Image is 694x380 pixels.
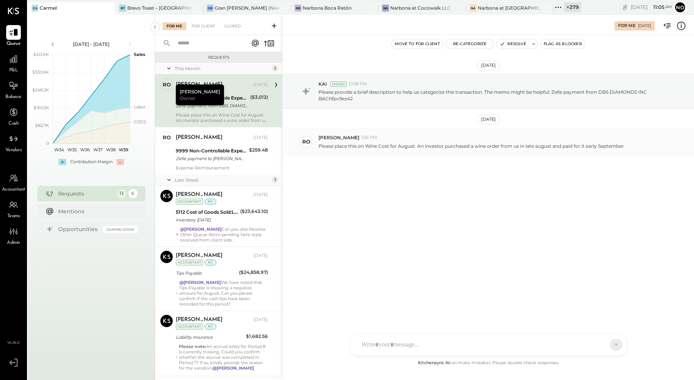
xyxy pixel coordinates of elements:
text: W36 [80,147,89,152]
span: [PERSON_NAME] [318,134,359,141]
strong: Please note: [179,344,206,349]
strong: @[PERSON_NAME] [212,365,254,371]
div: [DATE] [638,23,651,29]
span: 10:58 PM [349,81,367,87]
div: For Me [163,22,186,30]
div: BT [119,5,126,12]
div: [PERSON_NAME] [176,191,222,199]
a: Balance [0,78,27,101]
div: int [205,324,216,329]
div: Accountant [176,199,203,204]
div: 2 [272,65,278,71]
div: [DATE] [253,253,268,259]
a: Admin [0,224,27,247]
div: NB [295,5,302,12]
div: Accountant [176,260,203,265]
div: Na [470,5,477,12]
div: [DATE] [478,115,499,124]
div: 5112 Cost of Goods Sold:Liquor Inventory Adjustment [176,208,238,216]
div: Inventory [DATE] [176,216,238,224]
div: [DATE] [253,82,268,88]
span: KAI [318,81,327,87]
div: ro [302,138,310,145]
div: Carmel [40,5,57,11]
div: [DATE] - [DATE] [59,41,124,47]
div: 13 [117,189,126,198]
div: Ca [32,5,39,12]
text: Sales [134,52,145,57]
div: Bravo Toast – [GEOGRAPHIC_DATA] [127,5,191,11]
text: W34 [54,147,64,152]
text: W39 [118,147,128,152]
div: + 279 [564,2,581,12]
text: W37 [93,147,102,152]
strong: @[PERSON_NAME] [180,226,222,232]
div: GB [207,5,214,12]
div: Accountant [176,324,203,329]
div: int [205,260,216,265]
div: Gran [PERSON_NAME] (New) [215,5,279,11]
div: ($23,643.10) [240,208,268,215]
text: $413.6K [33,52,49,57]
button: Resolve [497,39,529,49]
div: Mentions [58,208,134,215]
a: Teams [0,198,27,220]
div: $259.48 [249,146,268,154]
div: [PERSON_NAME] [176,316,222,324]
div: Closed [221,22,244,30]
text: $82.7K [35,123,49,128]
a: Accountant [0,171,27,193]
div: Opportunities [58,225,99,233]
div: [DATE] [478,61,499,70]
div: Zelle payment from DBS DIAMONDS INC BAChfpv9ez42 [176,102,248,110]
div: ro [163,81,171,88]
div: Please place this on Wine Cost for August. An investor purchased a wine order from us in late aug... [176,112,268,123]
div: [DATE] [631,3,672,11]
span: Accountant [2,186,25,193]
div: Coming Soon [103,226,138,233]
text: 0 [46,140,49,146]
text: W35 [67,147,77,152]
div: 3 [272,177,278,183]
div: int [205,199,216,204]
span: Vendors [5,147,22,154]
div: Narbona Boca Ratōn [303,5,352,11]
text: $248.2K [32,87,49,93]
div: Liability Insurance [176,333,244,341]
div: [PERSON_NAME] [176,84,224,105]
text: COGS [134,119,147,125]
text: Labor [134,104,145,110]
button: Move to for client [392,39,443,49]
text: $330.9K [32,69,49,75]
p: Please place this on Wine Cost for August. An investor purchased a wine order from us in late aug... [318,143,624,149]
span: Owner [180,95,195,101]
span: P&L [9,67,18,74]
div: [DATE] [253,192,268,198]
div: Narbona at [GEOGRAPHIC_DATA] LLC [478,5,542,11]
div: Requests [58,190,113,198]
a: Queue [0,25,27,47]
div: For Client [188,22,219,30]
span: Cash [8,120,19,127]
button: Flag as Blocker [541,39,585,49]
div: Expense Reimbursement [176,165,268,171]
div: - [116,159,124,165]
div: $1,682.56 [246,333,268,340]
span: Admin [7,240,20,247]
span: Teams [7,213,20,220]
div: Can you also Resolve Other Queue Items pending here reply received from client side. [180,226,268,243]
div: 6 [128,189,138,198]
span: Balance [5,94,22,101]
div: Narbona at Cocowalk LLC [390,5,451,11]
div: ($24,858.97) [239,269,268,276]
div: ro [163,134,171,141]
button: No [674,1,686,14]
div: Last Week [175,177,270,183]
span: Queue [7,41,21,47]
button: Re-Categorize [446,39,494,49]
div: copy link [621,3,629,11]
strong: @[PERSON_NAME] [179,280,221,285]
div: [PERSON_NAME] [176,134,222,142]
text: $165.5K [34,105,49,110]
div: We have noted that Tips Payable is showing a negative amount for August. Can you please confirm i... [179,280,268,307]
